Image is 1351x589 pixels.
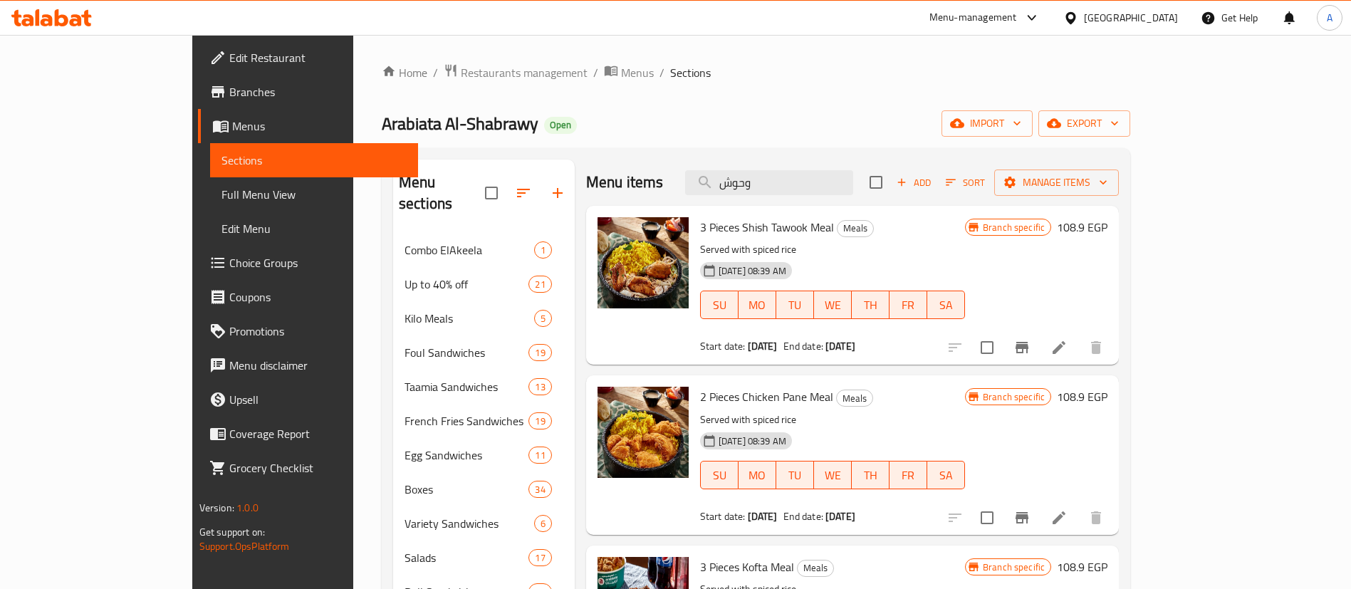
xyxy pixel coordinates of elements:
[977,561,1050,574] span: Branch specific
[405,447,529,464] div: Egg Sandwiches
[229,288,407,306] span: Coupons
[700,556,794,578] span: 3 Pieces Kofta Meal
[229,425,407,442] span: Coverage Report
[748,337,778,355] b: [DATE]
[782,295,808,316] span: TU
[621,64,654,81] span: Menus
[405,241,534,259] span: Combo ElAkeela
[528,481,551,498] div: items
[393,335,575,370] div: Foul Sandwiches19
[199,523,265,541] span: Get support on:
[535,517,551,531] span: 6
[972,333,1002,363] span: Select to update
[236,499,259,517] span: 1.0.0
[534,241,552,259] div: items
[586,172,664,193] h2: Menu items
[706,465,733,486] span: SU
[953,115,1021,132] span: import
[798,560,833,576] span: Meals
[544,117,577,134] div: Open
[797,560,834,577] div: Meals
[700,386,833,407] span: 2 Pieces Chicken Pane Meal
[776,291,814,319] button: TU
[814,461,852,489] button: WE
[895,465,922,486] span: FR
[529,449,551,462] span: 11
[929,9,1017,26] div: Menu-management
[405,515,534,532] span: Variety Sandwiches
[405,549,529,566] span: Salads
[198,451,418,485] a: Grocery Checklist
[700,217,834,238] span: 3 Pieces Shish Tawook Meal
[700,411,965,429] p: Served with spiced rice
[604,63,654,82] a: Menus
[1079,501,1113,535] button: delete
[861,167,891,197] span: Select section
[713,434,792,448] span: [DATE] 08:39 AM
[977,221,1050,234] span: Branch specific
[529,415,551,428] span: 19
[198,41,418,75] a: Edit Restaurant
[1084,10,1178,26] div: [GEOGRAPHIC_DATA]
[700,337,746,355] span: Start date:
[528,447,551,464] div: items
[894,174,933,191] span: Add
[1006,174,1107,192] span: Manage items
[221,220,407,237] span: Edit Menu
[748,507,778,526] b: [DATE]
[198,109,418,143] a: Menus
[198,75,418,109] a: Branches
[221,152,407,169] span: Sections
[739,461,776,489] button: MO
[713,264,792,278] span: [DATE] 08:39 AM
[782,465,808,486] span: TU
[393,438,575,472] div: Egg Sandwiches11
[890,291,927,319] button: FR
[399,172,485,214] h2: Menu sections
[405,344,529,361] span: Foul Sandwiches
[1050,509,1068,526] a: Edit menu item
[199,537,290,556] a: Support.OpsPlatform
[1038,110,1130,137] button: export
[977,390,1050,404] span: Branch specific
[933,295,959,316] span: SA
[382,63,1130,82] nav: breadcrumb
[210,212,418,246] a: Edit Menu
[927,291,965,319] button: SA
[393,233,575,267] div: Combo ElAkeela1
[1057,557,1107,577] h6: 108.9 EGP
[946,174,985,191] span: Sort
[837,390,872,407] span: Meals
[857,465,884,486] span: TH
[198,280,418,314] a: Coupons
[890,461,927,489] button: FR
[598,387,689,478] img: 2 Pieces Chicken Pane Meal
[857,295,884,316] span: TH
[700,461,739,489] button: SU
[534,515,552,532] div: items
[229,323,407,340] span: Promotions
[198,382,418,417] a: Upsell
[700,507,746,526] span: Start date:
[941,110,1033,137] button: import
[1050,115,1119,132] span: export
[405,412,529,429] span: French Fries Sandwiches
[405,378,529,395] span: Taamia Sandwiches
[529,551,551,565] span: 17
[444,63,588,82] a: Restaurants management
[820,465,846,486] span: WE
[461,64,588,81] span: Restaurants management
[393,404,575,438] div: French Fries Sandwiches19
[891,172,937,194] span: Add item
[433,64,438,81] li: /
[393,267,575,301] div: Up to 40% off21
[927,461,965,489] button: SA
[528,412,551,429] div: items
[541,176,575,210] button: Add section
[198,314,418,348] a: Promotions
[783,507,823,526] span: End date:
[528,549,551,566] div: items
[210,143,418,177] a: Sections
